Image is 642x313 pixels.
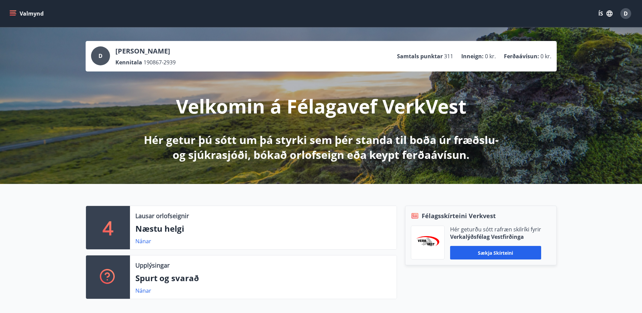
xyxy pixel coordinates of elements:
[8,7,46,20] button: matseðill
[485,53,496,60] span: 0 kr.
[618,5,634,22] button: D
[504,53,539,60] p: Ferðaávísun :
[461,53,484,60] p: Inneign :
[422,211,496,220] span: Félagsskírteini Verkvest
[595,7,616,20] button: ÍS
[135,287,151,294] a: Nánar
[135,261,170,270] p: Upplýsingar
[135,272,391,284] p: Spurt og svarað
[135,211,189,220] p: Lausar orlofseignir
[115,59,142,66] p: Kennitala
[598,10,603,17] font: ÍS
[624,10,628,17] span: D
[98,52,103,60] span: D
[135,223,391,234] p: Næstu helgi
[143,59,176,66] span: 190867-2939
[450,246,541,259] button: Sækja skírteini
[103,215,113,241] p: 4
[135,237,151,245] a: Nánar
[444,53,453,60] span: 311
[416,236,439,249] img: jihgzMk4dcgjRAW2aMgpbAqQEG7LZi0j9dOLAUvz.png
[450,226,541,233] p: Hér geturðu sótt rafræn skilríki fyrir
[142,132,500,162] p: Hér getur þú sótt um þá styrki sem þér standa til boða úr fræðslu- og sjúkrasjóði, bókað orlofsei...
[540,53,551,60] span: 0 kr.
[115,46,176,56] p: [PERSON_NAME]
[176,93,466,119] p: Velkomin á Félagavef VerkVest
[450,233,541,241] p: Verkalýðsfélag Vestfirðinga
[20,10,44,17] font: Valmynd
[397,53,443,60] p: Samtals punktar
